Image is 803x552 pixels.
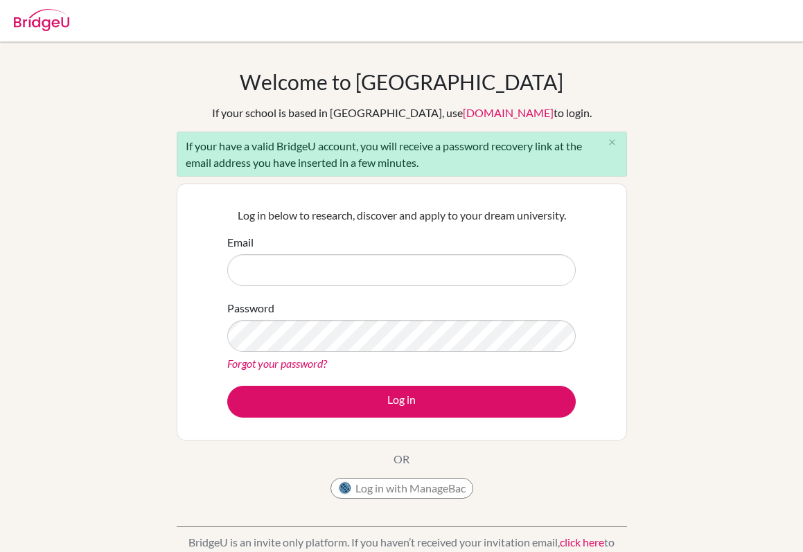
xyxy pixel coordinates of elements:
button: Log in [227,386,576,418]
a: Forgot your password? [227,357,327,370]
a: click here [560,535,604,549]
p: Log in below to research, discover and apply to your dream university. [227,207,576,224]
p: OR [394,451,409,468]
button: Log in with ManageBac [330,478,473,499]
div: If your school is based in [GEOGRAPHIC_DATA], use to login. [212,105,592,121]
a: [DOMAIN_NAME] [463,106,554,119]
i: close [607,137,617,148]
label: Email [227,234,254,251]
div: If your have a valid BridgeU account, you will receive a password recovery link at the email addr... [177,132,627,177]
h1: Welcome to [GEOGRAPHIC_DATA] [240,69,563,94]
img: Bridge-U [14,9,69,31]
button: Close [599,132,626,153]
label: Password [227,300,274,317]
